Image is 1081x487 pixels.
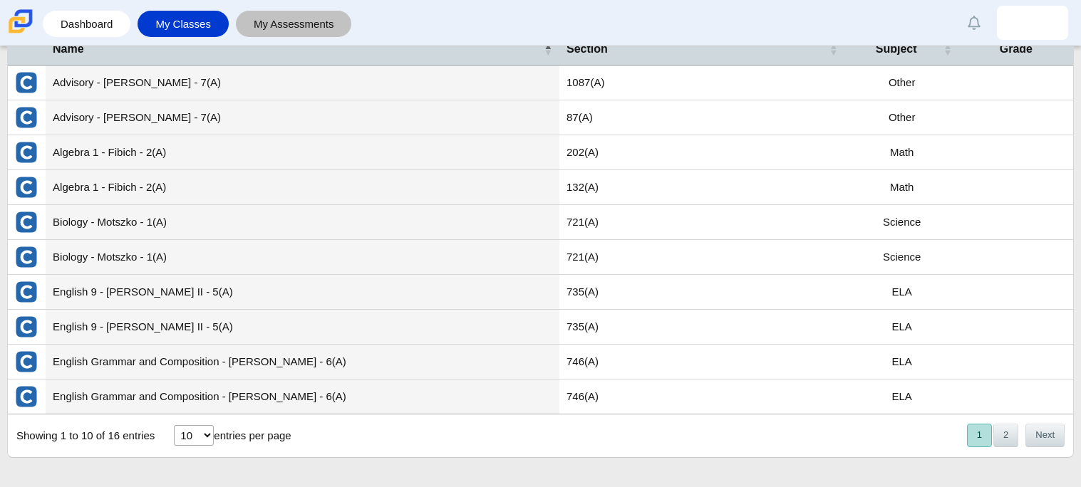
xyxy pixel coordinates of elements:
[15,385,38,408] img: External class connected through Clever
[845,275,959,310] td: ELA
[567,41,827,57] span: Section
[46,205,559,240] td: Biology - Motszko - 1(A)
[46,66,559,100] td: Advisory - [PERSON_NAME] - 7(A)
[845,310,959,345] td: ELA
[46,310,559,345] td: English 9 - [PERSON_NAME] II - 5(A)
[214,429,291,441] label: entries per page
[6,26,36,38] a: Carmen School of Science & Technology
[845,205,959,240] td: Science
[46,240,559,275] td: Biology - Motszko - 1(A)
[845,345,959,379] td: ELA
[829,42,838,56] span: Section : Activate to sort
[958,7,990,38] a: Alerts
[1025,424,1065,447] button: Next
[1021,11,1044,34] img: kevin.quintanaugal.WV8O5P
[46,345,559,379] td: English Grammar and Composition - [PERSON_NAME] - 6(A)
[15,71,38,94] img: External class connected through Clever
[15,211,38,234] img: External class connected through Clever
[50,11,123,37] a: Dashboard
[845,135,959,170] td: Math
[845,170,959,205] td: Math
[559,345,845,379] td: 746(A)
[845,66,959,100] td: Other
[845,240,959,275] td: Science
[559,275,845,310] td: 735(A)
[559,135,845,170] td: 202(A)
[559,310,845,345] td: 735(A)
[15,281,38,303] img: External class connected through Clever
[46,100,559,135] td: Advisory - [PERSON_NAME] - 7(A)
[15,106,38,129] img: External class connected through Clever
[145,11,222,37] a: My Classes
[966,41,1066,57] span: Grade
[559,205,845,240] td: 721(A)
[845,379,959,414] td: ELA
[8,414,155,457] div: Showing 1 to 10 of 16 entries
[559,170,845,205] td: 132(A)
[997,6,1068,40] a: kevin.quintanaugal.WV8O5P
[966,424,1065,447] nav: pagination
[845,100,959,135] td: Other
[993,424,1018,447] button: 2
[15,176,38,199] img: External class connected through Clever
[243,11,345,37] a: My Assessments
[544,42,552,56] span: Name : Activate to invert sorting
[15,246,38,268] img: External class connected through Clever
[943,42,952,56] span: Subject : Activate to sort
[15,141,38,164] img: External class connected through Clever
[967,424,992,447] button: 1
[46,379,559,414] td: English Grammar and Composition - [PERSON_NAME] - 6(A)
[559,240,845,275] td: 721(A)
[852,41,941,57] span: Subject
[53,41,541,57] span: Name
[46,170,559,205] td: Algebra 1 - Fibich - 2(A)
[46,275,559,310] td: English 9 - [PERSON_NAME] II - 5(A)
[559,379,845,414] td: 746(A)
[559,100,845,135] td: 87(A)
[6,6,36,36] img: Carmen School of Science & Technology
[559,66,845,100] td: 1087(A)
[46,135,559,170] td: Algebra 1 - Fibich - 2(A)
[15,350,38,373] img: External class connected through Clever
[15,315,38,338] img: External class connected through Clever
